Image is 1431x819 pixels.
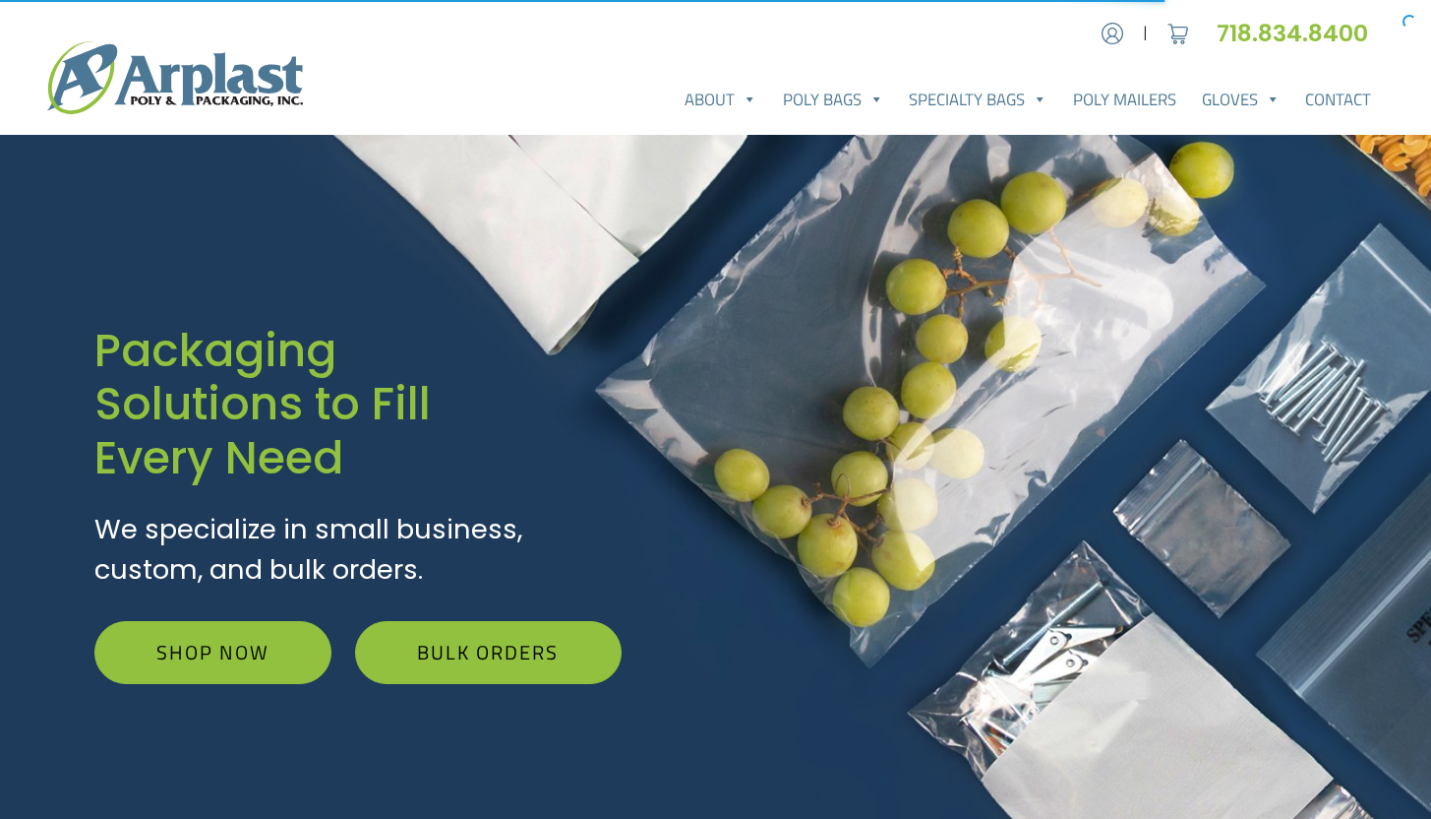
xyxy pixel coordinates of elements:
[1143,22,1148,45] span: |
[770,80,897,119] a: Poly Bags
[1217,17,1384,49] a: 718.834.8400
[1292,80,1384,119] a: Contact
[1189,80,1293,119] a: Gloves
[47,41,303,114] img: logo
[897,80,1061,119] a: Specialty Bags
[94,621,331,684] a: Shop Now
[94,324,622,486] h1: Packaging Solutions to Fill Every Need
[1060,80,1189,119] a: Poly Mailers
[94,509,622,590] p: We specialize in small business, custom, and bulk orders.
[672,80,770,119] a: About
[355,621,621,684] a: Bulk Orders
